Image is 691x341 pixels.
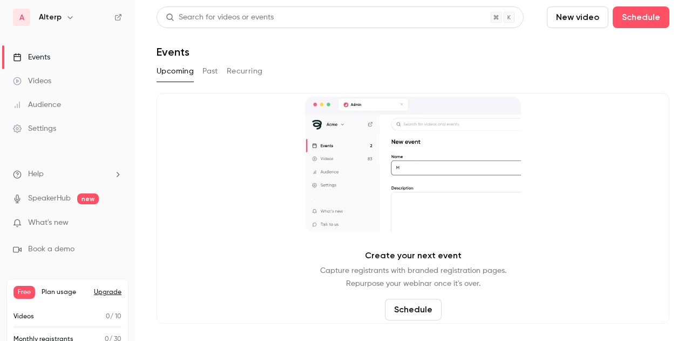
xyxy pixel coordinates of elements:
button: Upcoming [157,63,194,80]
span: What's new [28,217,69,229]
button: Schedule [385,299,442,320]
p: Capture registrants with branded registration pages. Repurpose your webinar once it's over. [320,264,506,290]
div: Settings [13,123,56,134]
span: Book a demo [28,244,74,255]
div: Search for videos or events [166,12,274,23]
span: Help [28,169,44,180]
button: Schedule [613,6,669,28]
button: Upgrade [94,288,121,297]
h6: Alterp [39,12,62,23]
span: new [77,193,99,204]
li: help-dropdown-opener [13,169,122,180]
button: Recurring [227,63,263,80]
div: Videos [13,76,51,86]
button: New video [547,6,608,28]
h1: Events [157,45,189,58]
span: 0 [106,313,110,320]
button: Past [202,63,218,80]
span: Free [13,286,35,299]
p: / 10 [106,312,121,322]
a: SpeakerHub [28,193,71,204]
span: Plan usage [42,288,87,297]
p: Create your next event [365,249,462,262]
iframe: Noticeable Trigger [109,218,122,228]
div: Events [13,52,50,63]
div: Audience [13,99,61,110]
p: Videos [13,312,34,322]
span: A [19,12,24,23]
